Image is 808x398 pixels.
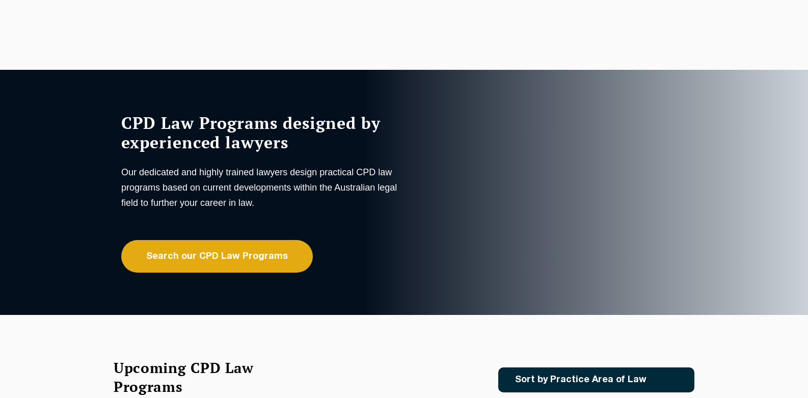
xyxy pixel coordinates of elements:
h1: CPD Law Programs designed by experienced lawyers [121,113,401,152]
h2: Upcoming CPD Law Programs [114,358,279,396]
p: Our dedicated and highly trained lawyers design practical CPD law programs based on current devel... [121,165,401,210]
a: Sort by Practice Area of Law [498,367,694,392]
a: Search our CPD Law Programs [121,240,313,273]
img: Icon [663,376,675,384]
